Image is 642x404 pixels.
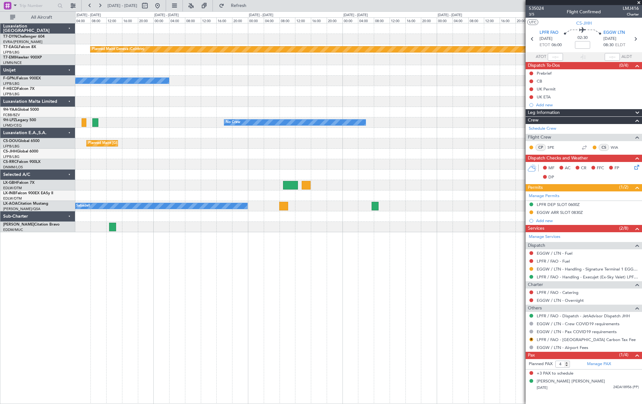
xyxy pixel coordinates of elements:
[3,35,45,39] a: T7-DYNChallenger 604
[343,17,358,23] div: 00:00
[537,370,573,377] span: +3 PAX to schedule
[225,3,252,8] span: Refresh
[540,42,550,48] span: ETOT
[3,202,18,206] span: LX-AOA
[3,56,42,59] a: T7-EMIHawker 900XP
[537,78,542,84] div: CB
[374,17,390,23] div: 08:00
[621,54,632,60] span: ALDT
[537,258,570,264] a: LPFR / FAO - Fuel
[537,251,572,256] a: EGGW / LTN - Fuel
[280,17,295,23] div: 08:00
[614,165,619,171] span: FP
[154,13,179,18] div: [DATE] - [DATE]
[537,313,630,319] a: LPFR / FAO - Dispatch - JetAdvisor Dispatch JHH
[248,17,264,23] div: 00:00
[548,53,563,61] input: --:--
[3,123,22,128] a: LFMD/CEQ
[3,113,20,117] a: FCBB/BZV
[537,321,620,326] a: EGGW / LTN - Crew COVID19 requirements
[3,118,36,122] a: 9H-LPZLegacy 500
[438,13,462,18] div: [DATE] - [DATE]
[3,223,34,227] span: [PERSON_NAME]
[216,17,232,23] div: 16:00
[547,145,562,150] a: SPE
[3,35,17,39] span: T7-DYN
[611,145,625,150] a: WIA
[3,87,17,91] span: F-HECD
[3,227,23,232] a: EDDM/MUC
[3,108,39,112] a: 9H-YAAGlobal 5000
[619,351,628,358] span: (1/4)
[3,77,17,80] span: F-GPNJ
[16,15,67,20] span: All Aircraft
[88,139,188,148] div: Planned Maint [GEOGRAPHIC_DATA] ([GEOGRAPHIC_DATA])
[216,1,254,11] button: Refresh
[153,17,169,23] div: 00:00
[106,17,122,23] div: 12:00
[3,139,40,143] a: CS-DOUGlobal 6500
[3,45,19,49] span: T7-EAGL
[528,352,535,359] span: Pax
[536,218,639,223] div: Add new
[3,150,17,153] span: CS-JHH
[249,13,273,18] div: [DATE] - [DATE]
[536,54,546,60] span: ATOT
[3,87,34,91] a: F-HECDFalcon 7X
[3,191,15,195] span: LX-INB
[3,191,53,195] a: LX-INBFalcon 900EX EASy II
[537,385,547,390] span: [DATE]
[515,17,531,23] div: 20:00
[548,174,554,181] span: DP
[529,5,544,12] span: 535024
[537,86,556,92] div: UK Permit
[537,94,551,100] div: UK ETA
[577,35,588,41] span: 02:30
[537,210,583,215] div: EGGW ARR SLOT 0830Z
[3,92,20,96] a: LFPB/LBG
[3,40,42,44] a: EVRA/[PERSON_NAME]
[3,181,34,185] a: LX-GBHFalcon 7X
[122,17,138,23] div: 16:00
[537,329,617,334] a: EGGW / LTN - Pax COVID19 requirements
[529,193,559,199] a: Manage Permits
[3,207,40,211] a: [PERSON_NAME]/QSA
[529,12,544,17] span: 3/5
[3,60,22,65] a: LFMN/NCE
[3,150,38,153] a: CS-JHHGlobal 6000
[537,274,639,280] a: LPFR / FAO - Handling - Execujet (Ex-Sky Valet) LPFR / FAO
[528,242,545,249] span: Dispatch
[500,17,515,23] div: 16:00
[529,234,560,240] a: Manage Services
[77,13,101,18] div: [DATE] - [DATE]
[3,139,18,143] span: CS-DOU
[390,17,405,23] div: 12:00
[169,17,185,23] div: 04:00
[19,1,56,10] input: Trip Number
[528,134,551,141] span: Flight Crew
[576,20,592,27] span: CS-JHH
[528,155,588,162] span: Dispatch Checks and Weather
[529,126,556,132] a: Schedule Crew
[3,77,41,80] a: F-GPNJFalcon 900EX
[3,202,48,206] a: LX-AOACitation Mustang
[599,144,609,151] div: CS
[540,36,552,42] span: [DATE]
[3,165,23,170] a: DNMM/LOS
[603,42,614,48] span: 08:30
[619,184,628,190] span: (1/2)
[587,361,611,367] a: Manage PAX
[540,30,559,36] span: LPFR FAO
[3,81,20,86] a: LFPB/LBG
[3,144,20,149] a: LFPB/LBG
[603,36,616,42] span: [DATE]
[536,102,639,108] div: Add new
[3,108,17,112] span: 9H-YAA
[528,225,544,232] span: Services
[3,196,22,201] a: EDLW/DTM
[453,17,468,23] div: 04:00
[537,266,639,272] a: EGGW / LTN - Handling - Signature Terminal 1 EGGW / LTN
[92,45,144,54] div: Planned Maint Geneva (Cointrin)
[623,5,639,12] span: LMJ416
[619,225,628,232] span: (2/8)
